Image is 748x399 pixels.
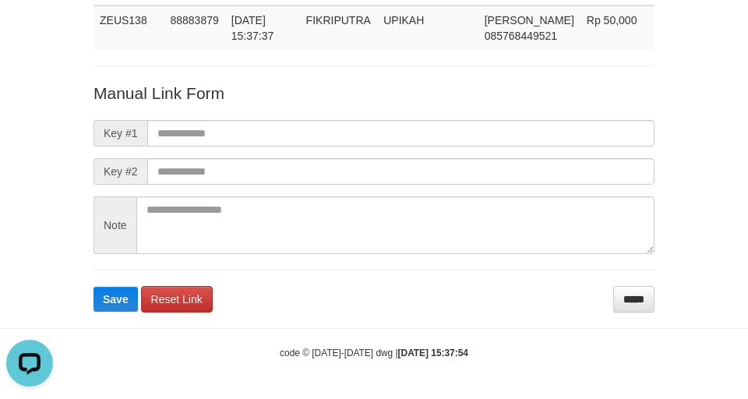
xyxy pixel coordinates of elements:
[383,14,424,26] span: UPIKAH
[6,6,53,53] button: Open LiveChat chat widget
[398,348,468,358] strong: [DATE] 15:37:54
[93,158,147,185] span: Key #2
[93,5,164,50] td: ZEUS138
[93,82,654,104] p: Manual Link Form
[93,120,147,147] span: Key #1
[151,293,203,305] span: Reset Link
[93,196,136,254] span: Note
[485,14,574,26] span: [PERSON_NAME]
[164,5,224,50] td: 88883879
[280,348,468,358] small: code © [DATE]-[DATE] dwg |
[141,286,213,312] a: Reset Link
[103,293,129,305] span: Save
[587,14,637,26] span: Rp 50,000
[93,287,138,312] button: Save
[231,14,274,42] span: [DATE] 15:37:37
[306,14,371,26] span: FIKRIPUTRA
[485,30,557,42] span: Copy 085768449521 to clipboard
